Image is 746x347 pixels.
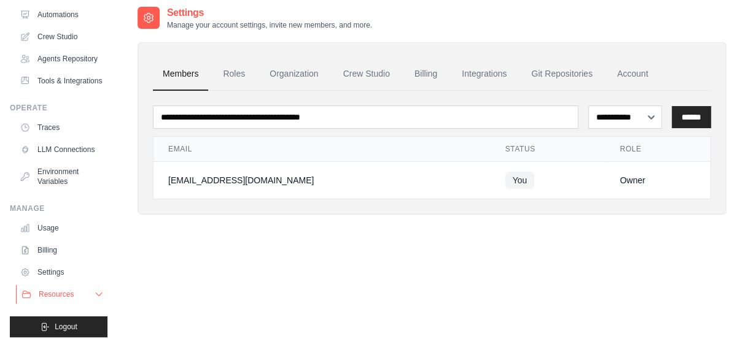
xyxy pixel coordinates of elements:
a: Billing [15,240,107,260]
a: Automations [15,5,107,25]
a: Integrations [452,58,516,91]
a: Roles [213,58,255,91]
span: You [505,172,535,189]
a: Environment Variables [15,162,107,191]
h2: Settings [167,6,372,20]
a: LLM Connections [15,140,107,159]
a: Organization [260,58,328,91]
a: Tools & Integrations [15,71,107,91]
p: Manage your account settings, invite new members, and more. [167,20,372,30]
div: [EMAIL_ADDRESS][DOMAIN_NAME] [168,174,476,186]
span: Logout [55,322,77,332]
a: Settings [15,262,107,282]
a: Account [607,58,658,91]
th: Status [491,137,605,162]
button: Resources [16,284,109,304]
div: Operate [10,103,107,113]
a: Billing [405,58,447,91]
a: Crew Studio [15,27,107,47]
a: Usage [15,218,107,238]
div: Owner [620,174,696,186]
div: Manage [10,204,107,213]
a: Traces [15,118,107,137]
a: Agents Repository [15,49,107,69]
button: Logout [10,316,107,337]
a: Members [153,58,208,91]
th: Email [153,137,491,162]
a: Git Repositories [521,58,602,91]
span: Resources [39,289,74,299]
a: Crew Studio [333,58,400,91]
th: Role [605,137,710,162]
